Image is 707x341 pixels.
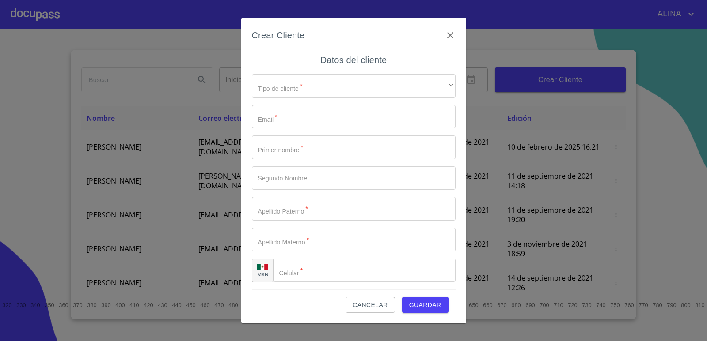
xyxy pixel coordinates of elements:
h6: Datos del cliente [320,53,387,67]
div: ​ [252,74,456,98]
button: Guardar [402,297,449,313]
p: MXN [257,271,269,277]
img: R93DlvwvvjP9fbrDwZeCRYBHk45OWMq+AAOlFVsxT89f82nwPLnD58IP7+ANJEaWYhP0Tx8kkA0WlQMPQsAAgwAOmBj20AXj6... [257,264,268,270]
button: Cancelar [346,297,395,313]
span: Guardar [409,300,441,311]
h6: Crear Cliente [252,28,305,42]
span: Cancelar [353,300,388,311]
